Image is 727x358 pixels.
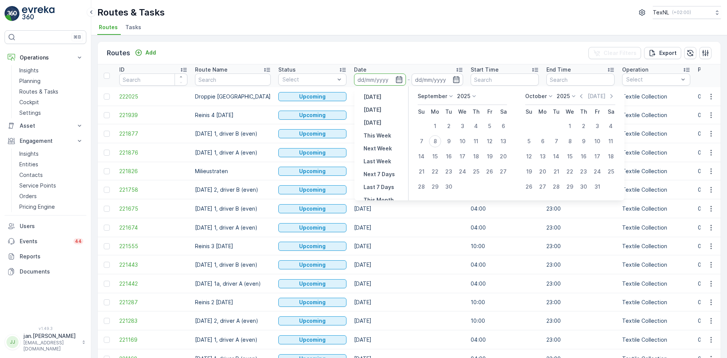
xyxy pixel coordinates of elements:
[618,311,694,330] td: Textile Collection
[577,150,590,163] div: 16
[543,293,618,311] td: 23:00
[104,206,110,212] div: Toggle Row Selected
[467,218,543,237] td: 04:00
[354,73,406,86] input: dd/mm/yyyy
[564,166,576,178] div: 22
[550,150,562,163] div: 14
[16,202,86,212] a: Pricing Engine
[19,192,37,200] p: Orders
[350,199,467,218] td: [DATE]
[350,311,467,330] td: [DATE]
[429,135,441,147] div: 8
[16,159,86,170] a: Entities
[470,135,482,147] div: 11
[415,135,427,147] div: 7
[191,106,275,124] td: Reinis 4 [DATE]
[119,167,187,175] a: 221826
[125,23,141,31] span: Tasks
[278,223,346,232] button: Upcoming
[191,199,275,218] td: [DATE] 1, driver B (even)
[429,150,441,163] div: 15
[577,166,590,178] div: 23
[564,181,576,193] div: 29
[470,166,482,178] div: 25
[282,76,335,83] p: Select
[6,336,19,348] div: JJ
[119,280,187,288] a: 221442
[546,73,615,86] input: Search
[363,196,394,204] p: This Month
[191,124,275,143] td: [DATE] 1, driver B (even)
[19,98,39,106] p: Cockpit
[350,180,467,199] td: [DATE]
[5,50,86,65] button: Operations
[191,143,275,162] td: [DATE] 1, driver A (even)
[191,311,275,330] td: [DATE] 2, driver A (even)
[73,34,81,40] p: ⌘B
[564,135,576,147] div: 8
[483,105,496,119] th: Friday
[119,336,187,344] a: 221169
[191,180,275,199] td: [DATE] 2, driver B (even)
[104,318,110,324] div: Toggle Row Selected
[618,255,694,274] td: Textile Collection
[97,6,165,19] p: Routes & Tasks
[104,187,110,193] div: Toggle Row Selected
[19,77,41,85] p: Planning
[360,105,384,114] button: Today
[543,237,618,255] td: 23:00
[618,330,694,349] td: Textile Collection
[299,167,326,175] p: Upcoming
[443,166,455,178] div: 23
[467,199,543,218] td: 04:00
[350,143,467,162] td: [DATE]
[618,162,694,180] td: Textile Collection
[605,135,617,147] div: 11
[644,47,681,59] button: Export
[577,105,590,119] th: Thursday
[5,332,86,352] button: JJjan.[PERSON_NAME][EMAIL_ADDRESS][DOMAIN_NAME]
[360,170,398,179] button: Next 7 Days
[604,105,618,119] th: Saturday
[299,186,326,194] p: Upcoming
[5,6,20,21] img: logo
[363,119,381,127] p: [DATE]
[443,135,455,147] div: 9
[456,105,469,119] th: Wednesday
[191,255,275,274] td: [DATE] 1, driver B (even)
[191,162,275,180] td: Milieustraten
[22,6,55,21] img: logo_light-DOdMpM7g.png
[19,203,55,211] p: Pricing Engine
[119,205,187,213] a: 221675
[360,118,384,127] button: Tomorrow
[354,66,367,73] p: Date
[191,330,275,349] td: [DATE] 1, driver A (even)
[350,237,467,255] td: [DATE]
[537,181,549,193] div: 27
[543,218,618,237] td: 23:00
[618,180,694,199] td: Textile Collection
[543,330,618,349] td: 23:00
[456,166,468,178] div: 24
[278,92,346,101] button: Upcoming
[429,120,441,132] div: 1
[350,255,467,274] td: [DATE]
[119,261,187,269] a: 221443
[19,88,58,95] p: Routes & Tasks
[75,238,82,244] p: 44
[299,280,326,288] p: Upcoming
[591,166,603,178] div: 24
[591,181,603,193] div: 31
[119,66,125,73] p: ID
[20,268,83,275] p: Documents
[16,65,86,76] a: Insights
[119,149,187,156] a: 221876
[299,261,326,269] p: Upcoming
[299,149,326,156] p: Upcoming
[363,183,394,191] p: Last 7 Days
